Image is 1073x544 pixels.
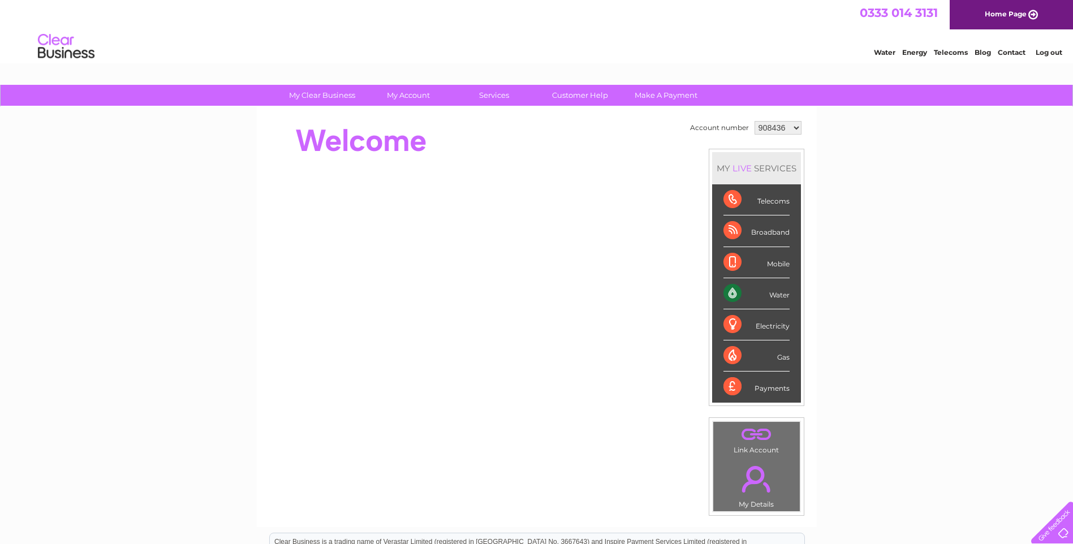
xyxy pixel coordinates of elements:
[712,152,801,184] div: MY SERVICES
[723,215,790,247] div: Broadband
[998,48,1025,57] a: Contact
[723,309,790,340] div: Electricity
[361,85,455,106] a: My Account
[723,278,790,309] div: Water
[723,372,790,402] div: Payments
[874,48,895,57] a: Water
[619,85,713,106] a: Make A Payment
[447,85,541,106] a: Services
[716,425,797,444] a: .
[37,29,95,64] img: logo.png
[723,247,790,278] div: Mobile
[270,6,804,55] div: Clear Business is a trading name of Verastar Limited (registered in [GEOGRAPHIC_DATA] No. 3667643...
[723,184,790,215] div: Telecoms
[975,48,991,57] a: Blog
[730,163,754,174] div: LIVE
[533,85,627,106] a: Customer Help
[860,6,938,20] a: 0333 014 3131
[902,48,927,57] a: Energy
[713,421,800,457] td: Link Account
[275,85,369,106] a: My Clear Business
[723,340,790,372] div: Gas
[934,48,968,57] a: Telecoms
[1036,48,1062,57] a: Log out
[713,456,800,512] td: My Details
[687,118,752,137] td: Account number
[716,459,797,499] a: .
